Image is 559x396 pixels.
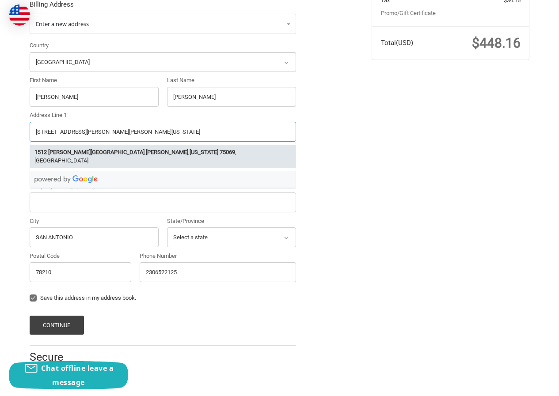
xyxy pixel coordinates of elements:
span: Enter a new address [36,20,89,28]
a: Enter or select a different address [30,14,296,34]
strong: [PERSON_NAME] [146,148,188,157]
span: Chat offline leave a message [41,363,114,387]
li: , , , [GEOGRAPHIC_DATA] [30,145,296,168]
label: Last Name [167,76,296,85]
small: (Optional) [71,183,95,189]
label: Save this address in my address book. [30,294,296,302]
label: Phone Number [140,252,296,260]
strong: 1512 [34,148,47,157]
h2: Secure Payment [30,350,89,378]
label: Address Line 1 [30,111,296,120]
strong: [PERSON_NAME][GEOGRAPHIC_DATA] [48,148,145,157]
label: Country [30,41,296,50]
label: Postal Code [30,252,131,260]
span: $448.16 [472,35,521,51]
span: Total (USD) [381,39,413,47]
label: City [30,217,159,226]
strong: [US_STATE] [190,148,218,157]
strong: 75069 [220,148,235,157]
label: State/Province [167,217,296,226]
button: Chat offline leave a message [9,361,128,389]
button: Continue [30,316,84,335]
img: duty and tax information for United States [9,4,30,26]
a: Promo/Gift Certificate [381,10,436,16]
label: First Name [30,76,159,85]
